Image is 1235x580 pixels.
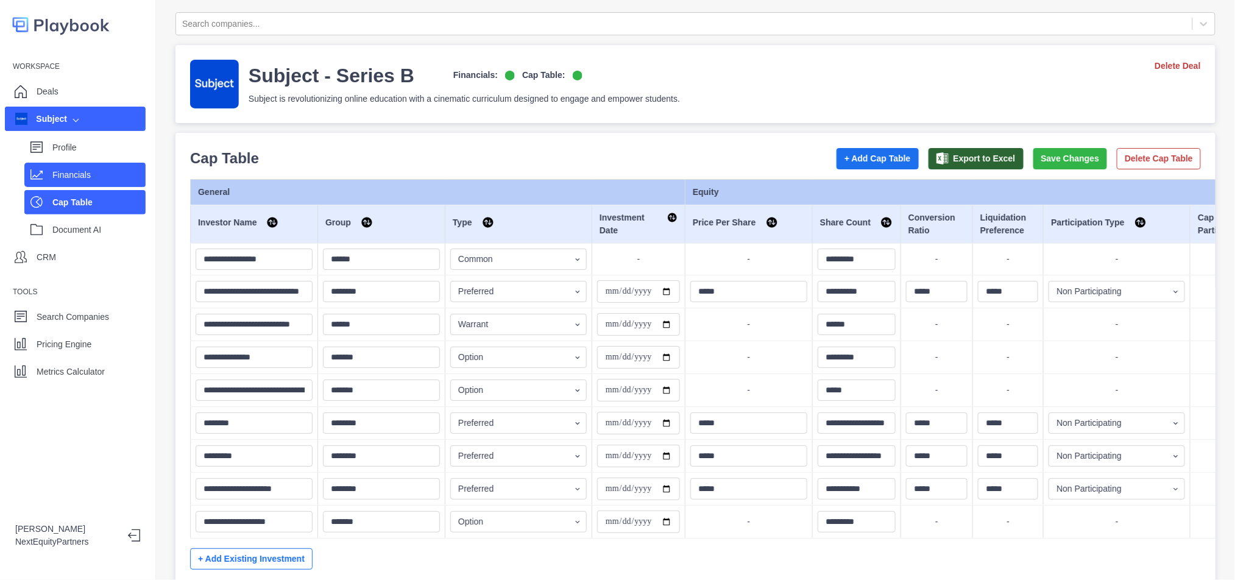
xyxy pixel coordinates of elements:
p: - [690,515,807,528]
p: Financials [52,169,146,182]
img: Sort [482,216,494,228]
p: - [1049,351,1185,364]
div: Type [453,216,584,232]
img: on-logo [573,71,582,80]
div: Liquidation Preference [980,211,1036,237]
p: Cap Table [52,196,146,209]
button: Delete Cap Table [1117,148,1201,169]
p: Cap Table: [522,69,565,82]
p: - [906,515,968,528]
p: - [1049,515,1185,528]
img: Sort [361,216,373,228]
p: Financials: [453,69,498,82]
img: Sort [880,216,893,228]
p: Profile [52,141,146,154]
p: Search Companies [37,311,109,324]
p: Metrics Calculator [37,366,105,378]
div: Participation Type [1051,216,1183,232]
p: Subject is revolutionizing online education with a cinematic curriculum designed to engage and em... [249,93,680,105]
div: Conversion Ratio [908,211,965,237]
button: + Add Existing Investment [190,548,313,570]
img: Sort [766,216,778,228]
p: - [690,253,807,266]
p: Pricing Engine [37,338,91,351]
p: - [978,384,1038,397]
img: logo-colored [12,12,110,37]
div: Share Count [820,216,893,232]
img: on-logo [505,71,515,80]
p: - [906,318,968,331]
div: Group [325,216,437,232]
p: - [597,253,680,266]
p: - [906,384,968,397]
img: Sort [266,216,278,228]
p: Cap Table [190,147,259,169]
p: - [978,515,1038,528]
p: - [978,253,1038,266]
div: Investment Date [600,211,678,237]
img: Sort [1134,216,1147,228]
p: - [906,351,968,364]
p: CRM [37,251,56,264]
h3: Subject - Series B [249,63,414,88]
img: Sort [667,211,678,224]
a: Delete Deal [1155,60,1201,72]
div: General [198,186,678,199]
button: + Add Cap Table [837,148,919,169]
img: company-logo [190,60,239,108]
button: Export to Excel [929,148,1024,169]
p: - [1049,318,1185,331]
button: Save Changes [1033,148,1108,169]
p: Document AI [52,224,146,236]
p: - [690,351,807,364]
p: - [690,384,807,397]
p: - [1049,384,1185,397]
p: - [1049,253,1185,266]
div: Subject [15,113,67,126]
p: - [978,318,1038,331]
p: - [906,253,968,266]
p: NextEquityPartners [15,536,118,548]
p: Deals [37,85,58,98]
p: - [690,318,807,331]
img: company image [15,113,27,125]
p: [PERSON_NAME] [15,523,118,536]
p: - [978,351,1038,364]
div: Price Per Share [693,216,805,232]
div: Investor Name [198,216,310,232]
